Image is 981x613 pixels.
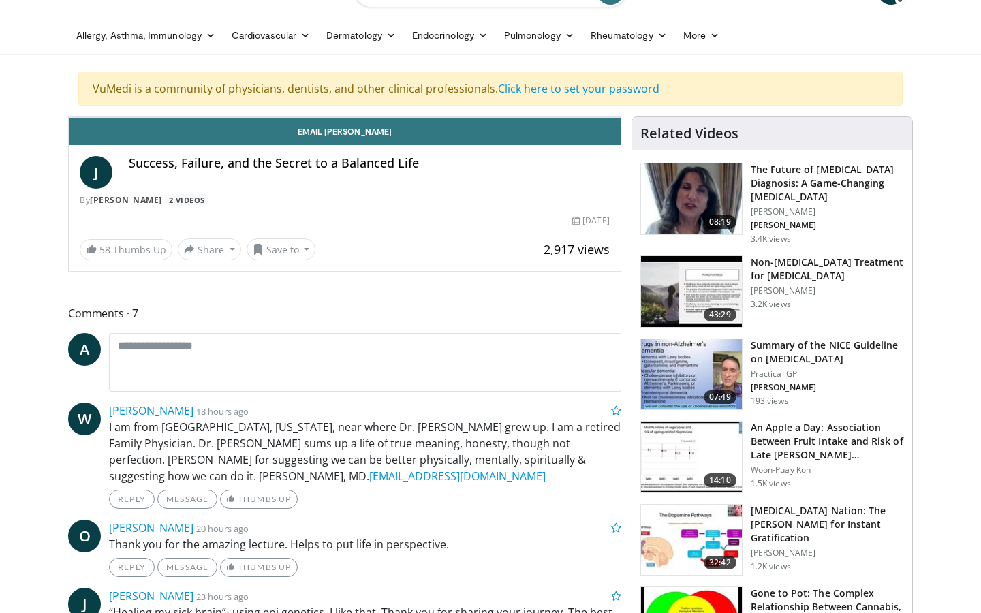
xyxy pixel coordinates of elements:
[220,490,297,509] a: Thumbs Up
[68,22,223,49] a: Allergy, Asthma, Immunology
[109,403,193,418] a: [PERSON_NAME]
[751,421,904,462] h3: An Apple a Day: Association Between Fruit Intake and Risk of Late [PERSON_NAME]…
[751,368,904,379] p: Practical GP
[68,403,101,435] a: W
[641,422,742,492] img: 0fb96a29-ee07-42a6-afe7-0422f9702c53.150x105_q85_crop-smart_upscale.jpg
[751,163,904,204] h3: The Future of [MEDICAL_DATA] Diagnosis: A Game-Changing [MEDICAL_DATA]
[640,339,904,411] a: 07:49 Summary of the NICE Guideline on [MEDICAL_DATA] Practical GP [PERSON_NAME] 193 views
[641,339,742,410] img: 8e949c61-8397-4eef-823a-95680e5d1ed1.150x105_q85_crop-smart_upscale.jpg
[640,163,904,245] a: 08:19 The Future of [MEDICAL_DATA] Diagnosis: A Game-Changing [MEDICAL_DATA] [PERSON_NAME] [PERSO...
[496,22,582,49] a: Pulmonology
[109,588,193,603] a: [PERSON_NAME]
[69,118,621,145] a: Email [PERSON_NAME]
[109,558,155,577] a: Reply
[157,558,217,577] a: Message
[318,22,404,49] a: Dermatology
[641,163,742,234] img: 5773f076-af47-4b25-9313-17a31d41bb95.150x105_q85_crop-smart_upscale.jpg
[220,558,297,577] a: Thumbs Up
[641,256,742,327] img: eb9441ca-a77b-433d-ba99-36af7bbe84ad.150x105_q85_crop-smart_upscale.jpg
[157,490,217,509] a: Message
[68,333,101,366] a: A
[369,469,546,484] a: [EMAIL_ADDRESS][DOMAIN_NAME]
[751,285,904,296] p: [PERSON_NAME]
[751,234,791,245] p: 3.4K views
[196,522,249,535] small: 20 hours ago
[572,215,609,227] div: [DATE]
[99,243,110,256] span: 58
[751,465,904,475] p: Woon-Puay Koh
[751,220,904,231] p: [PERSON_NAME]
[582,22,675,49] a: Rheumatology
[751,206,904,217] p: [PERSON_NAME]
[178,238,241,260] button: Share
[704,215,736,229] span: 08:19
[704,556,736,569] span: 32:42
[751,504,904,545] h3: [MEDICAL_DATA] Nation: The [PERSON_NAME] for Instant Gratification
[544,241,610,257] span: 2,917 views
[80,239,172,260] a: 58 Thumbs Up
[90,194,162,206] a: [PERSON_NAME]
[68,304,621,322] span: Comments 7
[751,339,904,366] h3: Summary of the NICE Guideline on [MEDICAL_DATA]
[498,81,659,96] a: Click here to set your password
[640,255,904,328] a: 43:29 Non-[MEDICAL_DATA] Treatment for [MEDICAL_DATA] [PERSON_NAME] 3.2K views
[675,22,728,49] a: More
[704,308,736,321] span: 43:29
[640,125,738,142] h4: Related Videos
[109,419,621,484] p: I am from [GEOGRAPHIC_DATA], [US_STATE], near where Dr. [PERSON_NAME] grew up. I am a retired Fam...
[80,194,610,206] div: By
[109,536,621,552] p: Thank you for the amazing lecture. Helps to put life in perspective.
[196,405,249,418] small: 18 hours ago
[80,156,112,189] a: J
[751,396,789,407] p: 193 views
[751,382,904,393] p: [PERSON_NAME]
[68,520,101,552] a: O
[751,478,791,489] p: 1.5K views
[751,255,904,283] h3: Non-[MEDICAL_DATA] Treatment for [MEDICAL_DATA]
[78,72,903,106] div: VuMedi is a community of physicians, dentists, and other clinical professionals.
[196,591,249,603] small: 23 hours ago
[404,22,496,49] a: Endocrinology
[109,490,155,509] a: Reply
[704,390,736,404] span: 07:49
[247,238,316,260] button: Save to
[751,561,791,572] p: 1.2K views
[129,156,610,171] h4: Success, Failure, and the Secret to a Balanced Life
[640,504,904,576] a: 32:42 [MEDICAL_DATA] Nation: The [PERSON_NAME] for Instant Gratification [PERSON_NAME] 1.2K views
[704,473,736,487] span: 14:10
[640,421,904,493] a: 14:10 An Apple a Day: Association Between Fruit Intake and Risk of Late [PERSON_NAME]… Woon-Puay ...
[751,299,791,310] p: 3.2K views
[69,117,621,118] video-js: Video Player
[164,194,209,206] a: 2 Videos
[223,22,318,49] a: Cardiovascular
[751,548,904,559] p: [PERSON_NAME]
[109,520,193,535] a: [PERSON_NAME]
[641,505,742,576] img: 8c144ef5-ad01-46b8-bbf2-304ffe1f6934.150x105_q85_crop-smart_upscale.jpg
